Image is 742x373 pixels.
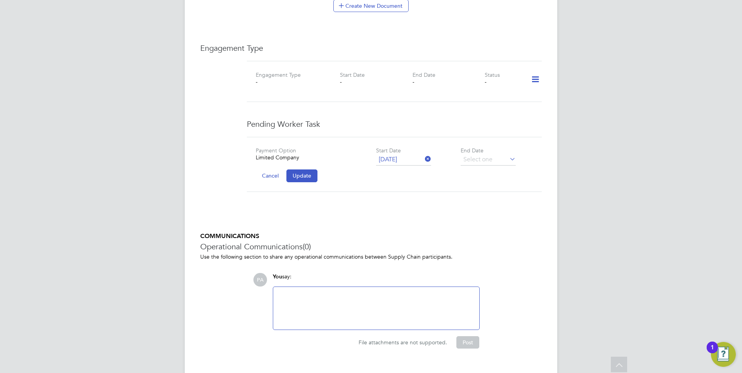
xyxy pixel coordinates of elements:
div: 1 [711,347,714,357]
div: - [340,78,412,85]
input: Select one [376,154,431,166]
div: - [485,78,521,85]
button: Open Resource Center, 1 new notification [711,342,736,367]
span: (0) [303,242,311,252]
label: Status [485,71,500,78]
button: Update [286,169,317,182]
button: Cancel [256,169,285,182]
div: Limited Company [256,154,376,161]
label: End Date [413,71,435,78]
div: - [413,78,485,85]
label: Engagement Type [256,71,301,78]
h5: COMMUNICATIONS [200,232,542,240]
button: Post [456,336,479,349]
h3: Operational Communications [200,242,542,252]
span: You [273,273,282,280]
span: File attachments are not supported. [359,339,447,346]
label: End Date [461,147,484,154]
div: - [256,78,328,85]
label: Payment Option [256,147,296,154]
input: Select one [461,154,516,166]
span: PA [253,273,267,287]
h3: Pending Worker Task [247,119,542,129]
div: say: [273,273,480,287]
p: Use the following section to share any operational communications between Supply Chain participants. [200,253,542,260]
label: Start Date [376,147,401,154]
h3: Engagement Type [200,43,542,53]
label: Start Date [340,71,365,78]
